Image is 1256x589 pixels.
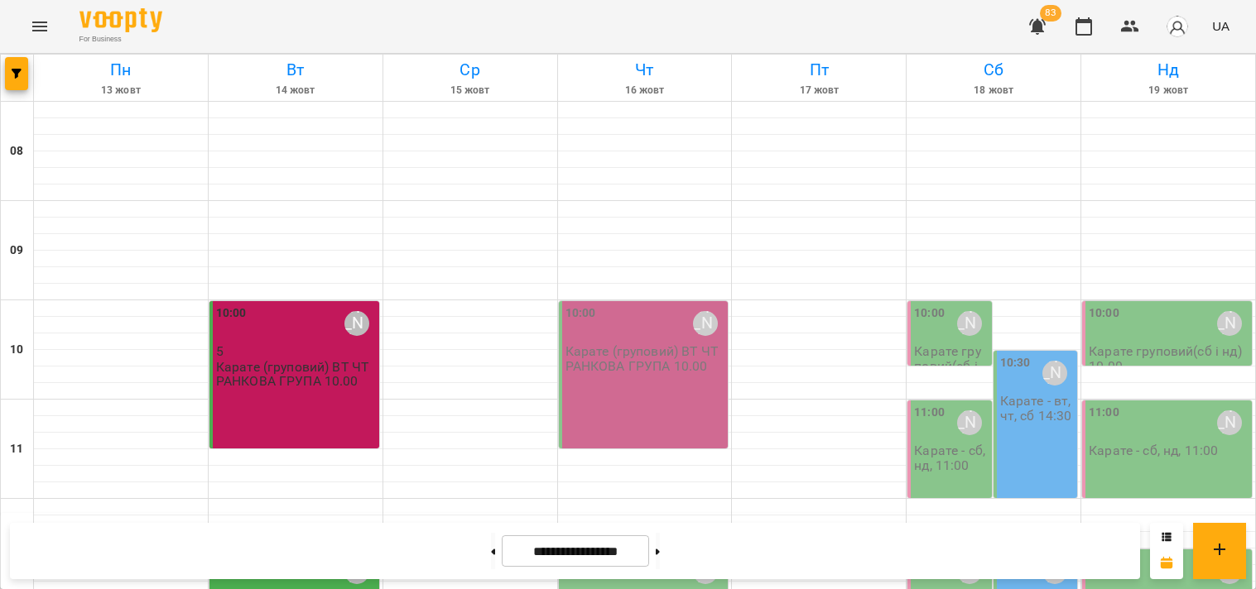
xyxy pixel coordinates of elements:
img: Voopty Logo [79,8,162,32]
p: Карате - сб, нд, 11:00 [914,443,988,472]
label: 10:30 [1000,354,1031,372]
div: Мамішев Еміль [344,311,369,336]
label: 10:00 [216,304,247,323]
span: For Business [79,34,162,45]
span: UA [1212,17,1230,35]
label: 10:00 [1089,304,1119,323]
h6: Нд [1084,57,1253,83]
p: Карате - сб, нд, 11:00 [1089,443,1218,457]
p: 5 [216,344,376,358]
p: Карате (груповий) ВТ ЧТ РАНКОВА ГРУПА 10.00 [565,344,725,373]
label: 10:00 [914,304,945,323]
div: Киричко Тарас [957,311,982,336]
div: Киричко Тарас [1217,410,1242,435]
p: Карате груповий(сб і нд) 10.00 [914,344,988,387]
h6: 19 жовт [1084,83,1253,98]
div: Мамішев Еміль [693,311,718,336]
label: 11:00 [914,404,945,422]
img: avatar_s.png [1166,15,1189,38]
h6: 15 жовт [386,83,555,98]
h6: Чт [561,57,729,83]
h6: 08 [10,142,23,160]
h6: Вт [211,57,380,83]
div: Киричко Тарас [957,410,982,435]
span: 83 [1040,5,1061,22]
h6: Пн [36,57,205,83]
div: Мамішев Еміль [1042,361,1067,385]
h6: 16 жовт [561,83,729,98]
h6: 11 [10,440,23,458]
h6: Сб [909,57,1078,83]
h6: 10 [10,341,23,359]
h6: 18 жовт [909,83,1078,98]
h6: 17 жовт [734,83,903,98]
h6: 09 [10,242,23,260]
h6: Пт [734,57,903,83]
button: Menu [20,7,60,46]
p: Карате - вт, чт, сб 14:30 [1000,394,1074,423]
label: 11:00 [1089,404,1119,422]
h6: Ср [386,57,555,83]
p: Карате (груповий) ВТ ЧТ РАНКОВА ГРУПА 10.00 [216,360,376,389]
button: UA [1205,11,1236,41]
label: 10:00 [565,304,596,323]
h6: 14 жовт [211,83,380,98]
p: Карате груповий(сб і нд) 10.00 [1089,344,1249,373]
h6: 13 жовт [36,83,205,98]
div: Киричко Тарас [1217,311,1242,336]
